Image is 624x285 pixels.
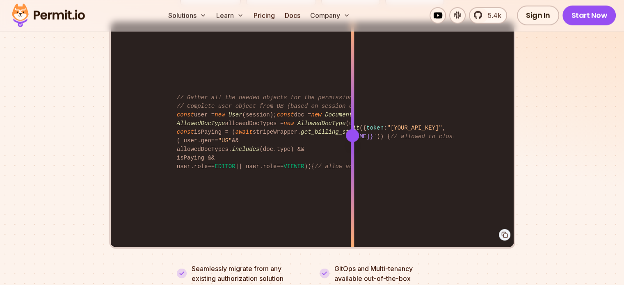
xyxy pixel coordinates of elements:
[277,112,294,118] span: const
[334,264,413,283] p: GitOps and Multi-tenancy available out-of-the-box
[307,7,353,24] button: Company
[165,7,210,24] button: Solutions
[194,163,208,170] span: role
[301,129,363,135] span: get_billing_status
[201,137,211,144] span: geo
[232,146,259,153] span: includes
[469,7,507,24] a: 5.4k
[562,6,616,25] a: Start Now
[177,120,225,127] span: AllowedDocType
[177,94,373,101] span: // Gather all the needed objects for the permission check
[325,112,352,118] span: Document
[235,129,253,135] span: await
[177,112,194,118] span: const
[229,112,242,118] span: User
[218,137,232,144] span: "US"
[8,2,89,30] img: Permit logo
[483,11,501,21] span: 5.4k
[250,7,278,24] a: Pricing
[283,120,294,127] span: new
[263,163,277,170] span: role
[391,133,477,140] span: // allowed to close issue
[277,146,290,153] span: type
[311,112,322,118] span: new
[387,125,442,131] span: "[YOUR_API_KEY]"
[315,163,366,170] span: // allow access
[366,125,384,131] span: token
[192,264,305,283] p: Seamlessly migrate from any existing authorization solution
[517,6,559,25] a: Sign In
[215,163,235,170] span: EDITOR
[281,7,304,24] a: Docs
[283,163,304,170] span: VIEWER
[171,87,453,178] code: user = (session); doc = ( , , session. ); allowedDocTypes = (user. ); isPaying = ( stripeWrapper....
[215,112,225,118] span: new
[297,120,346,127] span: AllowedDocType
[213,7,247,24] button: Learn
[177,129,194,135] span: const
[177,103,449,109] span: // Complete user object from DB (based on session object, only 3 DB queries...)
